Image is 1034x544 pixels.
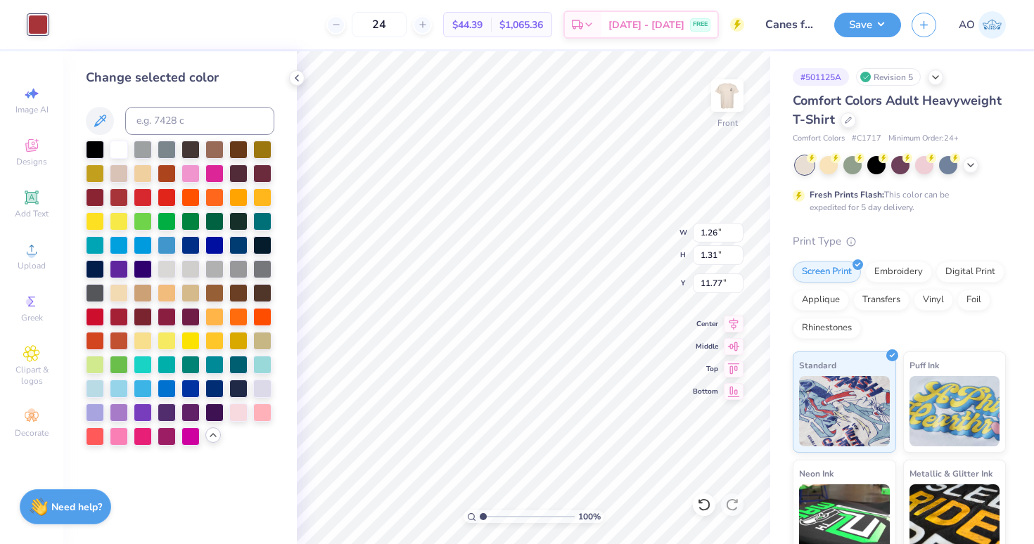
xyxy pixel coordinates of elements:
div: Foil [957,290,990,311]
span: # C1717 [852,133,881,145]
span: $1,065.36 [499,18,543,32]
span: Image AI [15,104,49,115]
div: # 501125A [793,68,849,86]
div: Print Type [793,233,1006,250]
strong: Fresh Prints Flash: [810,189,884,200]
span: Comfort Colors [793,133,845,145]
span: Center [693,319,718,329]
span: Top [693,364,718,374]
div: Rhinestones [793,318,861,339]
div: Embroidery [865,261,932,283]
span: 100 % [578,510,601,523]
span: Clipart & logos [7,364,56,387]
div: Change selected color [86,68,274,87]
span: [DATE] - [DATE] [608,18,684,32]
input: e.g. 7428 c [125,107,274,135]
input: Untitled Design [755,11,824,39]
div: Revision 5 [856,68,921,86]
span: FREE [693,20,708,30]
span: $44.39 [452,18,483,32]
div: Screen Print [793,261,861,283]
span: Upload [18,260,46,271]
div: Digital Print [936,261,1004,283]
img: Standard [799,376,890,446]
span: Minimum Order: 24 + [888,133,959,145]
div: Front [717,117,738,129]
span: Decorate [15,427,49,439]
span: Add Text [15,208,49,219]
img: Front [713,82,741,110]
span: Bottom [693,387,718,396]
span: Standard [799,358,836,373]
span: Middle [693,342,718,351]
span: Designs [16,156,47,167]
span: Comfort Colors Adult Heavyweight T-Shirt [793,92,1002,128]
span: Puff Ink [909,358,939,373]
div: Applique [793,290,849,311]
input: – – [352,12,407,37]
span: Greek [21,312,43,323]
div: Vinyl [914,290,953,311]
span: AO [959,17,975,33]
div: Transfers [853,290,909,311]
div: This color can be expedited for 5 day delivery. [810,188,983,214]
strong: Need help? [51,500,102,514]
span: Neon Ink [799,466,834,481]
button: Save [834,13,901,37]
img: Anton Ocasio [978,11,1006,39]
a: AO [959,11,1006,39]
img: Puff Ink [909,376,1000,446]
span: Metallic & Glitter Ink [909,466,992,481]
